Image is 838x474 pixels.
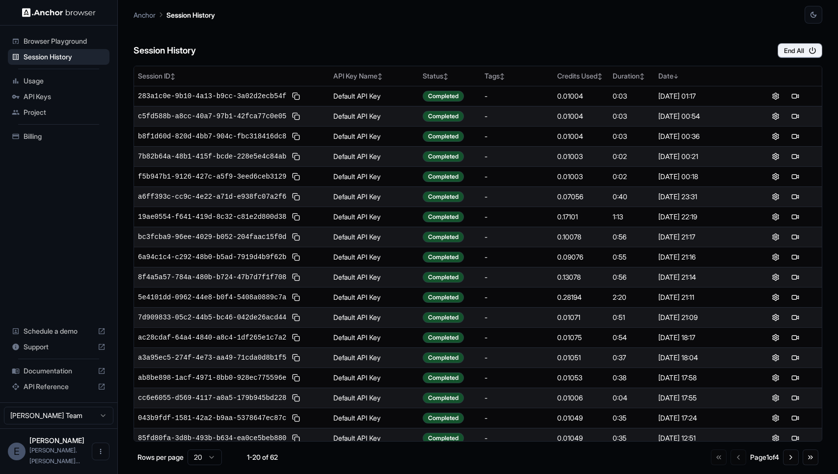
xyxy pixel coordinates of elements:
[329,126,419,146] td: Default API Key
[485,373,549,383] div: -
[423,252,464,263] div: Completed
[423,71,476,81] div: Status
[423,131,464,142] div: Completed
[8,49,109,65] div: Session History
[329,428,419,448] td: Default API Key
[138,111,286,121] span: c5fd588b-a8cc-40a7-97b1-42fca77c0e05
[24,92,106,102] span: API Keys
[778,43,822,58] button: End All
[485,272,549,282] div: -
[423,211,464,222] div: Completed
[329,388,419,408] td: Default API Key
[137,452,184,462] p: Rows per page
[557,353,605,363] div: 0.01051
[658,91,745,101] div: [DATE] 01:17
[423,151,464,162] div: Completed
[557,212,605,222] div: 0.17101
[423,413,464,423] div: Completed
[557,313,605,322] div: 0.01071
[24,326,94,336] span: Schedule a demo
[8,443,26,460] div: E
[138,313,286,322] span: 7d909833-05c2-44b5-bc46-042de26acd44
[658,192,745,202] div: [DATE] 23:31
[329,146,419,166] td: Default API Key
[329,368,419,388] td: Default API Key
[557,373,605,383] div: 0.01053
[138,413,286,423] span: 043b9fdf-1581-42a2-b9aa-5378647ec87c
[8,33,109,49] div: Browser Playground
[485,333,549,342] div: -
[557,111,605,121] div: 0.01004
[640,73,645,80] span: ↕
[24,36,106,46] span: Browser Playground
[557,232,605,242] div: 0.10078
[329,166,419,186] td: Default API Key
[557,272,605,282] div: 0.13078
[613,313,650,322] div: 0:51
[613,152,650,161] div: 0:02
[750,452,779,462] div: Page 1 of 4
[674,73,678,80] span: ↓
[485,353,549,363] div: -
[485,292,549,302] div: -
[597,73,602,80] span: ↕
[329,307,419,327] td: Default API Key
[485,172,549,182] div: -
[658,111,745,121] div: [DATE] 00:54
[134,44,196,58] h6: Session History
[423,191,464,202] div: Completed
[134,9,215,20] nav: breadcrumb
[329,86,419,106] td: Default API Key
[658,433,745,443] div: [DATE] 12:51
[557,172,605,182] div: 0.01003
[138,212,286,222] span: 19ae0554-f641-419d-8c32-c81e2d800d38
[423,372,464,383] div: Completed
[423,171,464,182] div: Completed
[8,363,109,379] div: Documentation
[134,10,156,20] p: Anchor
[329,267,419,287] td: Default API Key
[29,447,80,465] span: eric.n.fondren@gmail.com
[329,207,419,227] td: Default API Key
[329,408,419,428] td: Default API Key
[485,91,549,101] div: -
[485,232,549,242] div: -
[485,111,549,121] div: -
[24,52,106,62] span: Session History
[138,232,286,242] span: bc3fcba9-96ee-4029-b052-204faac15f0d
[658,292,745,302] div: [DATE] 21:11
[658,132,745,141] div: [DATE] 00:36
[423,292,464,303] div: Completed
[613,172,650,182] div: 0:02
[485,192,549,202] div: -
[378,73,382,80] span: ↕
[423,312,464,323] div: Completed
[22,8,96,17] img: Anchor Logo
[557,393,605,403] div: 0.01006
[485,132,549,141] div: -
[557,333,605,342] div: 0.01075
[8,89,109,105] div: API Keys
[613,292,650,302] div: 2:20
[557,252,605,262] div: 0.09076
[138,373,286,383] span: ab8be898-1acf-4971-8bb0-928ec775596e
[557,433,605,443] div: 0.01049
[329,327,419,347] td: Default API Key
[423,393,464,403] div: Completed
[557,91,605,101] div: 0.01004
[613,132,650,141] div: 0:03
[8,379,109,395] div: API Reference
[658,212,745,222] div: [DATE] 22:19
[658,71,745,81] div: Date
[613,433,650,443] div: 0:35
[24,366,94,376] span: Documentation
[8,73,109,89] div: Usage
[138,152,286,161] span: 7b82b64a-48b1-415f-bcde-228e5e4c84ab
[138,433,286,443] span: 85fd80fa-3d8b-493b-b634-ea0ce5beb880
[658,272,745,282] div: [DATE] 21:14
[138,393,286,403] span: cc6e6055-d569-4117-a0a5-179b945bd228
[613,71,650,81] div: Duration
[423,433,464,444] div: Completed
[24,132,106,141] span: Billing
[485,252,549,262] div: -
